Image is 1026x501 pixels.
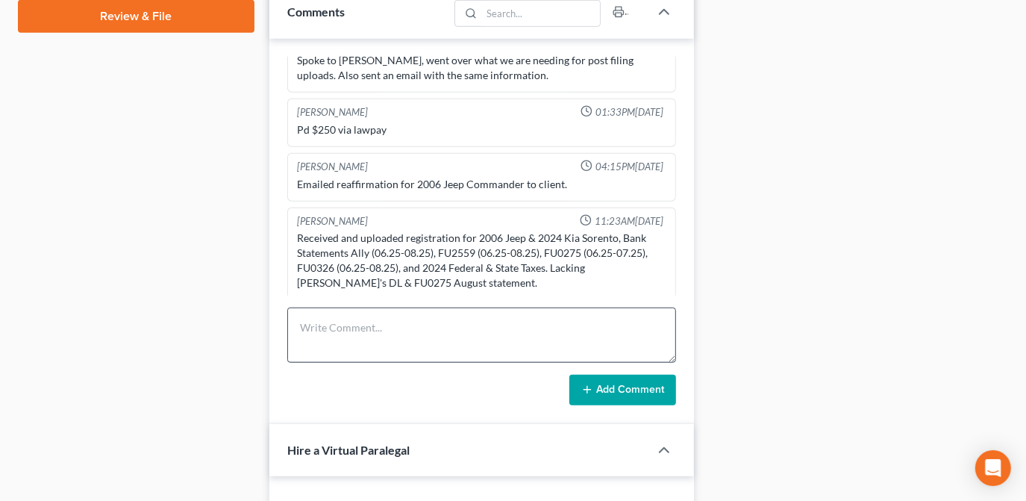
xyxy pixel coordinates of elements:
[569,375,676,406] button: Add Comment
[297,177,666,192] div: Emailed reaffirmation for 2006 Jeep Commander to client.
[287,4,345,19] span: Comments
[297,105,368,119] div: [PERSON_NAME]
[595,105,663,119] span: 01:33PM[DATE]
[297,214,368,228] div: [PERSON_NAME]
[287,443,410,457] span: Hire a Virtual Paralegal
[595,160,663,174] span: 04:15PM[DATE]
[297,122,666,137] div: Pd $250 via lawpay
[482,1,601,26] input: Search...
[297,53,666,83] div: Spoke to [PERSON_NAME], went over what we are needing for post filing uploads. Also sent an email...
[595,214,663,228] span: 11:23AM[DATE]
[975,450,1011,486] div: Open Intercom Messenger
[297,160,368,174] div: [PERSON_NAME]
[297,231,666,290] div: Received and uploaded registration for 2006 Jeep & 2024 Kia Sorento, Bank Statements Ally (06.25-...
